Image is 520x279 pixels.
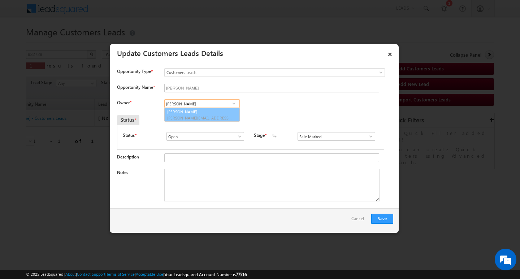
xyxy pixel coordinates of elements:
span: Opportunity Type [117,68,151,75]
input: Type to Search [166,132,244,141]
span: Your Leadsquared Account Number is [164,272,247,277]
input: Type to Search [164,99,240,108]
a: About [65,272,76,276]
div: Minimize live chat window [118,4,136,21]
span: © 2025 LeadSquared | | | | | [26,271,247,278]
span: Customers Leads [165,69,355,76]
span: 77516 [236,272,247,277]
a: Show All Items [229,100,238,107]
a: × [384,47,396,59]
div: Leave a message [38,38,121,47]
a: Update Customers Leads Details [117,48,223,58]
a: Contact Support [77,272,105,276]
label: Owner [117,100,131,105]
a: [PERSON_NAME] [164,108,240,122]
button: Save [371,214,393,224]
label: Notes [117,170,128,175]
img: d_60004797649_company_0_60004797649 [12,38,30,47]
em: Submit [106,222,131,232]
a: Terms of Service [107,272,135,276]
textarea: Type your message and click 'Submit' [9,67,132,216]
label: Description [117,154,139,160]
a: Show All Items [364,133,373,140]
input: Type to Search [298,132,375,141]
label: Opportunity Name [117,84,155,90]
div: Status [117,115,139,125]
a: Show All Items [233,133,242,140]
a: Customers Leads [164,68,385,77]
label: Status [123,132,135,139]
span: [PERSON_NAME][EMAIL_ADDRESS][PERSON_NAME][DOMAIN_NAME] [167,115,232,121]
a: Acceptable Use [136,272,163,276]
label: Stage [254,132,265,139]
a: Cancel [351,214,368,227]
